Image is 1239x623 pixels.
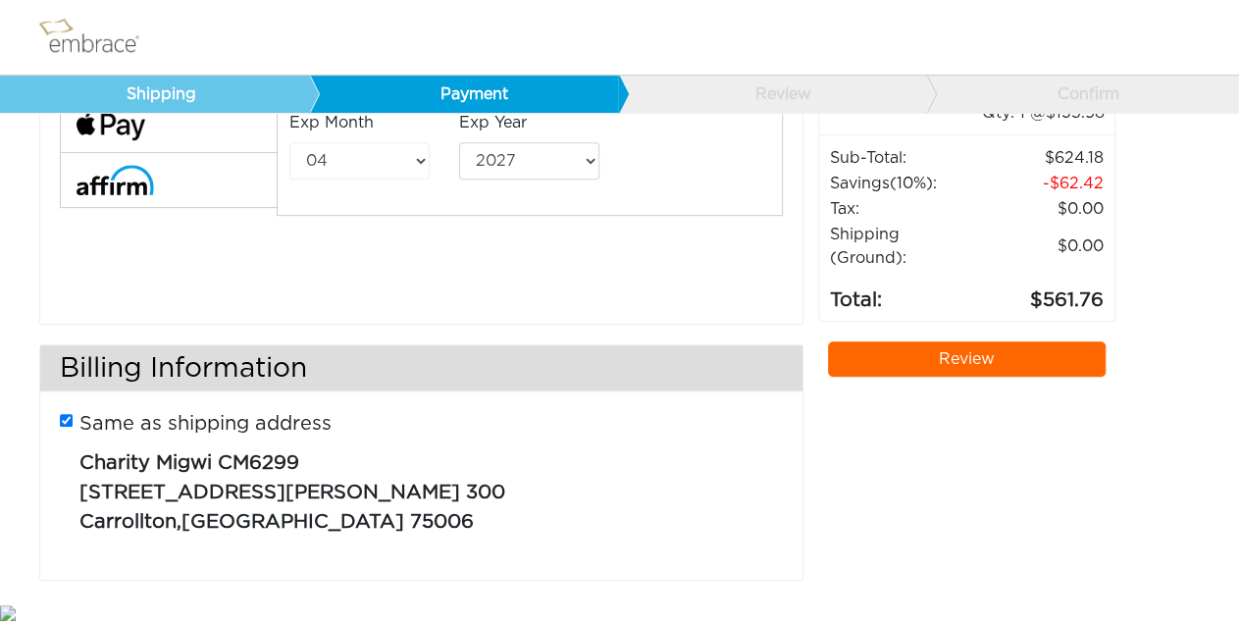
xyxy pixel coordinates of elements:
td: Savings : [829,171,981,196]
span: (10%) [890,176,933,191]
td: Sub-Total: [829,145,981,171]
img: logo.png [34,13,162,62]
td: 624.18 [980,145,1105,171]
span: [STREET_ADDRESS][PERSON_NAME] [79,483,460,502]
img: affirm-logo.svg [77,165,154,195]
a: Review [618,76,928,113]
span: 75006 [410,512,474,532]
td: Total: [829,271,981,316]
td: Shipping (Ground): [829,222,981,271]
td: 62.42 [980,171,1105,196]
a: Confirm [926,76,1236,113]
span: Carrollton [79,512,177,532]
td: 561.76 [980,271,1105,316]
label: Exp Month [289,111,374,134]
a: Review [828,341,1106,377]
h3: Billing Information [40,345,802,391]
span: Charity Migwi CM6299 [79,453,299,473]
label: Same as shipping address [79,409,332,439]
span: 300 [466,483,505,502]
img: fullApplePay.png [77,112,145,140]
td: $0.00 [980,222,1105,271]
span: [GEOGRAPHIC_DATA] [181,512,404,532]
td: Tax: [829,196,981,222]
span: 135.98 [1046,105,1105,121]
td: 0.00 [980,196,1105,222]
p: , [79,439,767,537]
a: Payment [309,76,619,113]
label: Exp Year [459,111,527,134]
